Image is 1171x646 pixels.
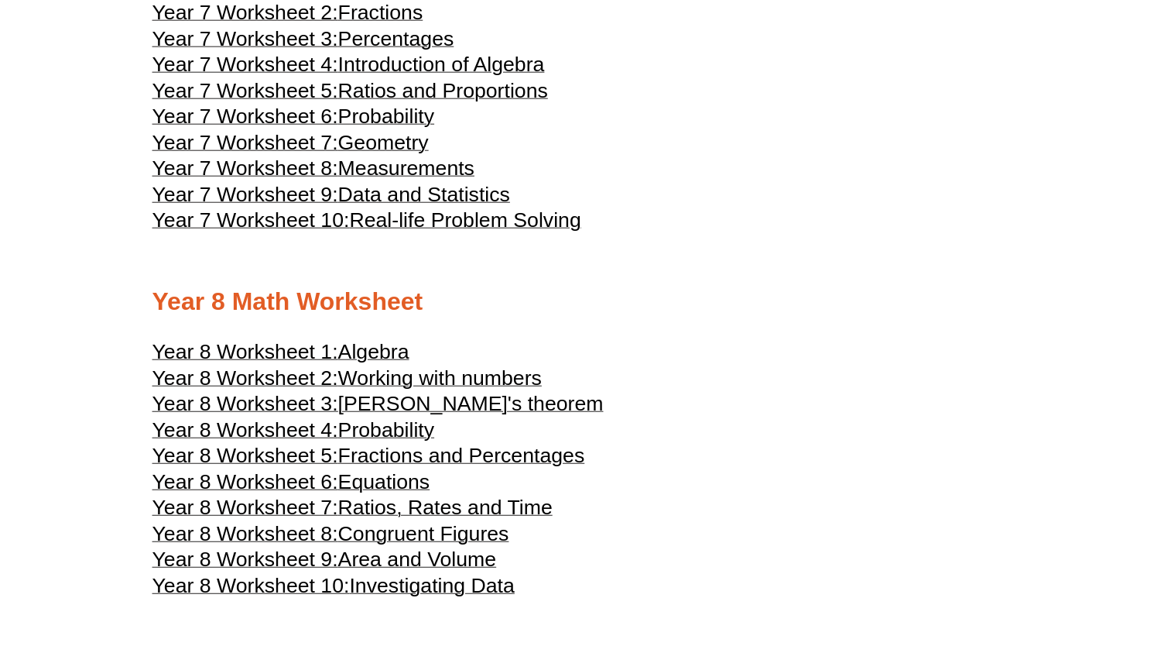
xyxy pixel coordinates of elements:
a: Year 7 Worksheet 10:Real-life Problem Solving [152,215,581,231]
a: Year 8 Worksheet 6:Equations [152,477,430,493]
a: Year 7 Worksheet 4:Introduction of Algebra [152,60,545,75]
span: Introduction of Algebra [338,53,545,76]
span: Congruent Figures [338,522,509,545]
span: Year 7 Worksheet 10: [152,208,350,232]
span: Year 7 Worksheet 9: [152,183,338,206]
span: Year 8 Worksheet 1: [152,340,338,363]
a: Year 7 Worksheet 9:Data and Statistics [152,190,510,205]
a: Year 7 Worksheet 3:Percentages [152,34,454,50]
a: Year 8 Worksheet 8:Congruent Figures [152,529,509,545]
span: Data and Statistics [338,183,510,206]
span: Year 8 Worksheet 3: [152,392,338,415]
span: Geometry [338,131,429,154]
span: Year 8 Worksheet 4: [152,418,338,442]
span: Year 8 Worksheet 10: [152,574,350,597]
span: Working with numbers [338,366,542,390]
span: Real-life Problem Solving [349,208,580,232]
span: Fractions and Percentages [338,444,585,467]
span: Year 8 Worksheet 7: [152,496,338,519]
span: Algebra [338,340,409,363]
span: Fractions [338,1,423,24]
span: Area and Volume [338,548,497,571]
span: Probability [338,105,434,128]
span: Year 7 Worksheet 6: [152,105,338,128]
a: Year 7 Worksheet 5:Ratios and Proportions [152,86,548,101]
a: Year 7 Worksheet 6:Probability [152,112,435,127]
span: Ratios and Proportions [338,79,548,102]
span: Ratios, Rates and Time [338,496,553,519]
span: Year 7 Worksheet 8: [152,156,338,180]
span: Investigating Data [349,574,514,597]
a: Year 8 Worksheet 10:Investigating Data [152,581,515,596]
span: Year 8 Worksheet 2: [152,366,338,390]
a: Year 8 Worksheet 4:Probability [152,425,435,441]
span: Year 8 Worksheet 6: [152,470,338,493]
span: Year 8 Worksheet 8: [152,522,338,545]
a: Year 8 Worksheet 9:Area and Volume [152,555,497,570]
span: Year 7 Worksheet 2: [152,1,338,24]
span: Probability [338,418,434,442]
span: Year 7 Worksheet 3: [152,27,338,50]
a: Year 8 Worksheet 2:Working with numbers [152,373,542,389]
span: Year 8 Worksheet 9: [152,548,338,571]
span: Year 7 Worksheet 7: [152,131,338,154]
a: Year 8 Worksheet 3:[PERSON_NAME]'s theorem [152,399,604,414]
iframe: Chat Widget [1094,572,1171,646]
a: Year 8 Worksheet 5:Fractions and Percentages [152,451,585,466]
span: Year 7 Worksheet 5: [152,79,338,102]
a: Year 8 Worksheet 7:Ratios, Rates and Time [152,503,553,518]
span: Year 8 Worksheet 5: [152,444,338,467]
span: Percentages [338,27,454,50]
span: [PERSON_NAME]'s theorem [338,392,604,415]
a: Year 7 Worksheet 2:Fractions [152,8,423,23]
a: Year 8 Worksheet 1:Algebra [152,347,409,363]
a: Year 7 Worksheet 7:Geometry [152,138,429,153]
span: Measurements [338,156,474,180]
span: Year 7 Worksheet 4: [152,53,338,76]
span: Equations [338,470,430,493]
h2: Year 8 Math Worksheet [152,286,1019,318]
a: Year 7 Worksheet 8:Measurements [152,163,474,179]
